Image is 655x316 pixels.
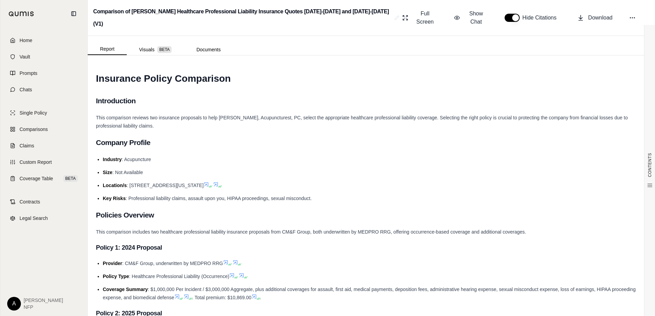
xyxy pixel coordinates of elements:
a: Comparisons [4,122,83,137]
span: : Not Available [112,170,143,175]
button: Download [574,11,615,25]
span: Policy Type [103,274,129,279]
span: Vault [20,53,30,60]
span: Location/s [103,183,127,188]
span: Provider [103,261,122,266]
a: Single Policy [4,105,83,120]
span: : $1,000,000 Per Incident / $3,000,000 Aggregate, plus additional coverages for assault, first ai... [103,287,635,300]
span: : CM&F Group, underwritten by MEDPRO RRG [122,261,223,266]
span: . Total premium: $10,869.00 [192,295,251,300]
span: Claims [20,142,34,149]
button: Collapse sidebar [68,8,79,19]
a: Prompts [4,66,83,81]
span: Legal Search [20,215,48,222]
button: Documents [184,44,233,55]
span: Full Screen [412,10,437,26]
span: BETA [157,46,172,53]
h3: Policy 1: 2024 Proposal [96,241,647,254]
span: . [260,295,261,300]
a: Contracts [4,194,83,209]
span: BETA [63,175,78,182]
span: Contracts [20,198,40,205]
a: Coverage TableBETA [4,171,83,186]
span: Single Policy [20,109,47,116]
span: NFP [24,304,63,311]
a: Home [4,33,83,48]
span: Coverage Table [20,175,53,182]
button: Show Chat [451,7,491,29]
a: Legal Search [4,211,83,226]
h1: Insurance Policy Comparison [96,69,647,88]
span: Prompts [20,70,37,77]
a: Custom Report [4,155,83,170]
span: [PERSON_NAME] [24,297,63,304]
h2: Company Profile [96,135,647,150]
a: Claims [4,138,83,153]
button: Visuals [127,44,184,55]
img: Qumis Logo [9,11,34,16]
span: : Acupuncture [122,157,151,162]
span: Key Risks [103,196,126,201]
span: This comparison includes two healthcare professional liability insurance proposals from CM&F Grou... [96,229,526,235]
span: Custom Report [20,159,52,166]
h2: Introduction [96,94,647,108]
span: Size [103,170,112,175]
span: Comparisons [20,126,48,133]
a: Chats [4,82,83,97]
span: Home [20,37,32,44]
span: CONTENTS [647,153,653,177]
span: Download [588,14,613,22]
div: A [7,297,21,311]
span: Show Chat [464,10,488,26]
button: Full Screen [399,7,440,29]
button: Report [88,43,127,55]
span: : [STREET_ADDRESS][US_STATE] [127,183,203,188]
span: Coverage Summary [103,287,148,292]
span: Chats [20,86,32,93]
a: Vault [4,49,83,64]
span: : Professional liability claims, assault upon you, HIPAA proceedings, sexual misconduct. [126,196,312,201]
span: : Healthcare Professional Liability (Occurrence) [129,274,230,279]
h2: Comparison of [PERSON_NAME] Healthcare Professional Liability Insurance Quotes [DATE]-[DATE] and ... [93,5,392,30]
span: This comparison reviews two insurance proposals to help [PERSON_NAME], Acupuncturest, PC, select ... [96,115,628,129]
span: Hide Citations [522,14,561,22]
span: Industry [103,157,122,162]
h2: Policies Overview [96,208,647,222]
